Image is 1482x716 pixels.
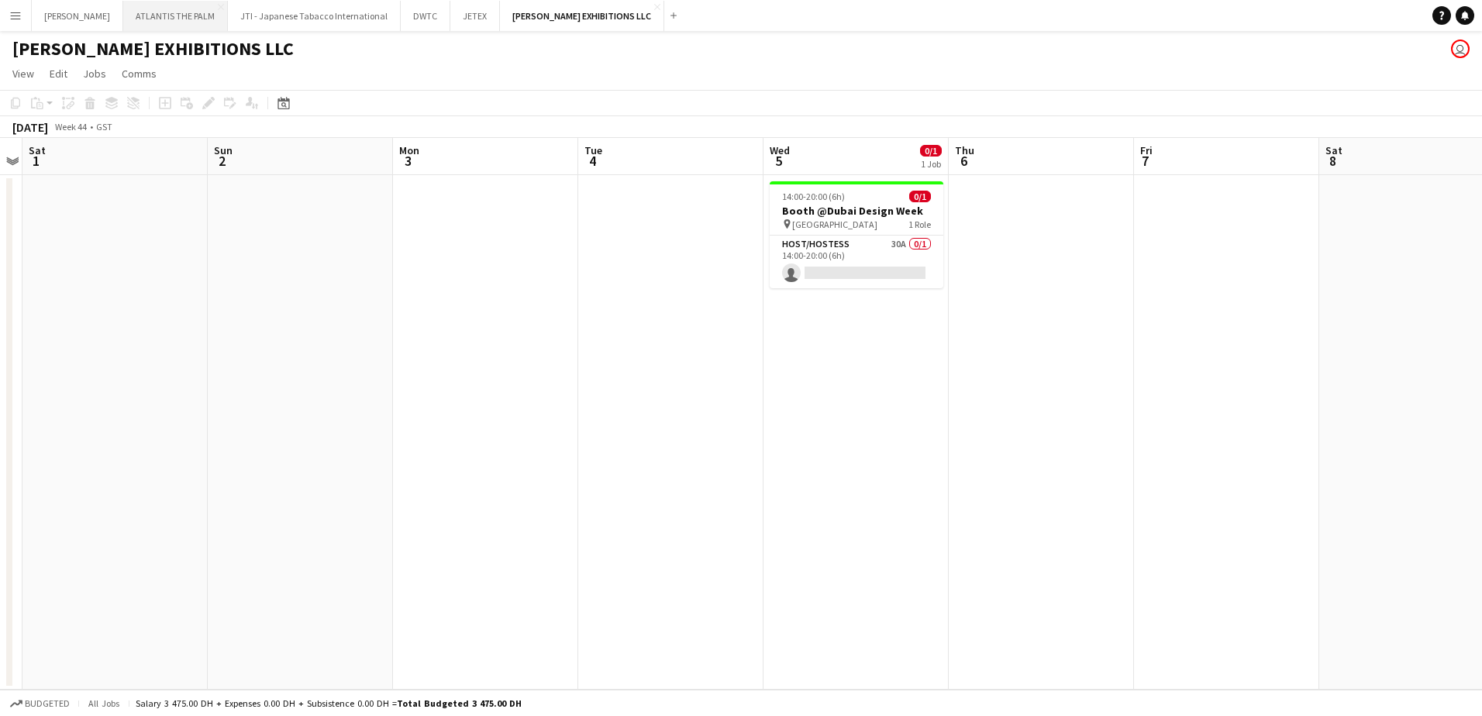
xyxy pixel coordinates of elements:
app-card-role: Host/Hostess30A0/114:00-20:00 (6h) [770,236,943,288]
span: Sat [1325,143,1342,157]
span: [GEOGRAPHIC_DATA] [792,219,877,230]
span: 2 [212,152,233,170]
span: 7 [1138,152,1153,170]
span: Mon [399,143,419,157]
span: 0/1 [920,145,942,157]
a: Comms [115,64,163,84]
span: Comms [122,67,157,81]
span: Total Budgeted 3 475.00 DH [397,697,522,709]
h1: [PERSON_NAME] EXHIBITIONS LLC [12,37,294,60]
h3: Booth @Dubai Design Week [770,204,943,218]
span: 3 [397,152,419,170]
button: Budgeted [8,695,72,712]
span: Sun [214,143,233,157]
span: Budgeted [25,698,70,709]
div: [DATE] [12,119,48,135]
span: 4 [582,152,602,170]
span: 1 [26,152,46,170]
span: 8 [1323,152,1342,170]
span: Wed [770,143,790,157]
button: JETEX [450,1,500,31]
span: 6 [953,152,974,170]
div: GST [96,121,112,133]
span: Jobs [83,67,106,81]
span: 0/1 [909,191,931,202]
span: Fri [1140,143,1153,157]
app-user-avatar: Kerem Sungur [1451,40,1470,58]
span: All jobs [85,697,122,709]
button: [PERSON_NAME] [32,1,123,31]
span: Edit [50,67,67,81]
span: 1 Role [908,219,931,230]
a: View [6,64,40,84]
a: Edit [43,64,74,84]
div: Salary 3 475.00 DH + Expenses 0.00 DH + Subsistence 0.00 DH = [136,697,522,709]
span: Tue [584,143,602,157]
a: Jobs [77,64,112,84]
app-job-card: 14:00-20:00 (6h)0/1Booth @Dubai Design Week [GEOGRAPHIC_DATA]1 RoleHost/Hostess30A0/114:00-20:00 ... [770,181,943,288]
button: DWTC [401,1,450,31]
span: View [12,67,34,81]
span: Sat [29,143,46,157]
span: 14:00-20:00 (6h) [782,191,845,202]
span: Week 44 [51,121,90,133]
button: ATLANTIS THE PALM [123,1,228,31]
button: JTI - Japanese Tabacco International [228,1,401,31]
button: [PERSON_NAME] EXHIBITIONS LLC [500,1,664,31]
span: 5 [767,152,790,170]
span: Thu [955,143,974,157]
div: 1 Job [921,158,941,170]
